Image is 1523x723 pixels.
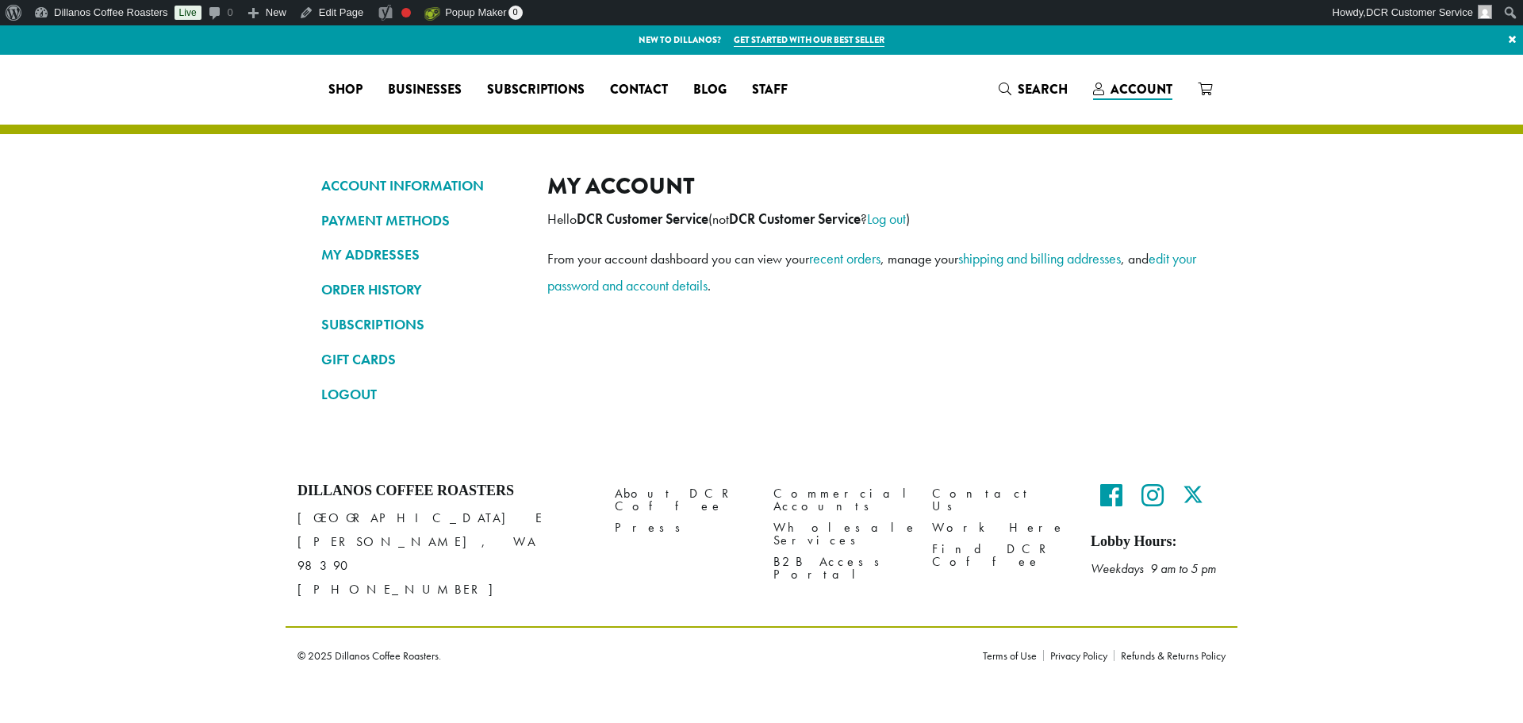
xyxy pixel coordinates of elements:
[615,483,750,517] a: About DCR Coffee
[328,80,363,100] span: Shop
[1114,650,1226,661] a: Refunds & Returns Policy
[986,76,1080,102] a: Search
[321,311,524,338] a: SUBSCRIPTIONS
[321,172,524,421] nav: Account pages
[487,80,585,100] span: Subscriptions
[547,245,1202,299] p: From your account dashboard you can view your , manage your , and .
[297,506,591,602] p: [GEOGRAPHIC_DATA] E [PERSON_NAME], WA 98390 [PHONE_NUMBER]
[773,552,908,586] a: B2B Access Portal
[321,207,524,234] a: PAYMENT METHODS
[508,6,523,20] span: 0
[809,249,880,267] a: recent orders
[739,77,800,102] a: Staff
[321,381,524,408] a: LOGOUT
[1366,6,1473,18] span: DCR Customer Service
[577,210,708,228] strong: DCR Customer Service
[958,249,1121,267] a: shipping and billing addresses
[1018,80,1068,98] span: Search
[321,172,524,199] a: ACCOUNT INFORMATION
[932,483,1067,517] a: Contact Us
[321,241,524,268] a: MY ADDRESSES
[1091,533,1226,551] h5: Lobby Hours:
[932,517,1067,539] a: Work Here
[729,210,861,228] strong: DCR Customer Service
[297,483,591,500] h4: Dillanos Coffee Roasters
[1502,25,1523,54] a: ×
[773,517,908,552] a: Wholesale Services
[321,276,524,303] a: ORDER HISTORY
[321,346,524,373] a: GIFT CARDS
[388,80,462,100] span: Businesses
[547,206,1202,233] p: Hello (not ? )
[547,172,1202,200] h2: My account
[1043,650,1114,661] a: Privacy Policy
[734,33,884,47] a: Get started with our best seller
[867,210,906,228] a: Log out
[932,539,1067,573] a: Find DCR Coffee
[983,650,1043,661] a: Terms of Use
[316,77,375,102] a: Shop
[610,80,668,100] span: Contact
[401,8,411,17] div: Focus keyphrase not set
[175,6,201,20] a: Live
[615,517,750,539] a: Press
[297,650,959,661] p: © 2025 Dillanos Coffee Roasters.
[773,483,908,517] a: Commercial Accounts
[693,80,727,100] span: Blog
[752,80,788,100] span: Staff
[1091,560,1216,577] em: Weekdays 9 am to 5 pm
[1111,80,1172,98] span: Account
